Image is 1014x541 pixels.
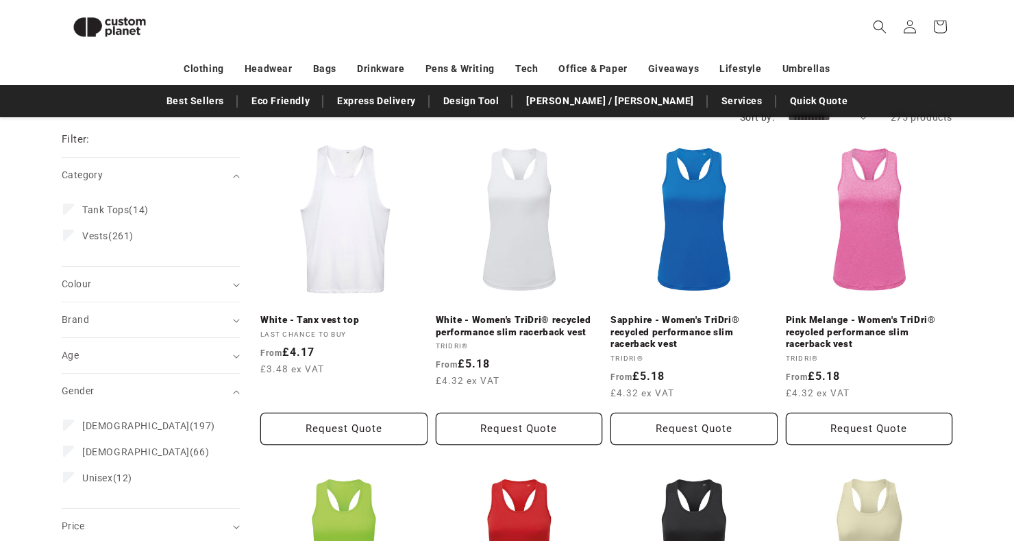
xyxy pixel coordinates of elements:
a: Services [715,89,769,113]
button: Request Quote [436,413,603,445]
a: Headwear [245,57,293,81]
summary: Search [865,12,895,42]
h2: Filter: [62,132,90,147]
a: Office & Paper [558,57,627,81]
a: Design Tool [436,89,506,113]
span: (66) [82,446,209,458]
span: [DEMOGRAPHIC_DATA] [82,420,190,431]
a: Umbrellas [782,57,830,81]
a: Bags [313,57,336,81]
a: Lifestyle [719,57,761,81]
span: Unisex [82,472,113,483]
span: (197) [82,420,215,432]
a: Express Delivery [330,89,423,113]
span: Category [62,169,103,180]
span: [DEMOGRAPHIC_DATA] [82,446,190,457]
img: Custom Planet [62,5,158,49]
iframe: Chat Widget [787,393,1014,541]
span: Price [62,520,84,531]
a: Tech [515,57,538,81]
span: Gender [62,385,94,396]
a: Giveaways [648,57,699,81]
a: White - Tanx vest top [260,314,428,326]
summary: Colour (0 selected) [62,267,240,302]
button: Request Quote [610,413,778,445]
a: Pink Melange - Women's TriDri® recycled performance slim racerback vest [786,314,953,350]
span: (14) [82,204,149,216]
a: Pens & Writing [425,57,495,81]
summary: Age (0 selected) [62,338,240,373]
a: Best Sellers [160,89,231,113]
a: Quick Quote [783,89,855,113]
span: Age [62,350,79,361]
span: Vests [82,230,108,241]
label: Sort by: [740,112,774,123]
span: Colour [62,278,91,289]
a: White - Women's TriDri® recycled performance slim racerback vest [436,314,603,338]
span: Brand [62,314,89,325]
a: Drinkware [357,57,404,81]
a: Clothing [184,57,224,81]
span: Tank Tops [82,204,129,215]
a: Sapphire - Women's TriDri® recycled performance slim racerback vest [610,314,778,350]
span: (12) [82,472,132,484]
button: Request Quote [260,413,428,445]
a: [PERSON_NAME] / [PERSON_NAME] [519,89,700,113]
summary: Brand (0 selected) [62,302,240,337]
summary: Gender (0 selected) [62,374,240,409]
a: Eco Friendly [245,89,317,113]
span: 275 products [891,112,952,123]
summary: Category (0 selected) [62,158,240,193]
button: Request Quote [786,413,953,445]
span: (261) [82,230,134,242]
